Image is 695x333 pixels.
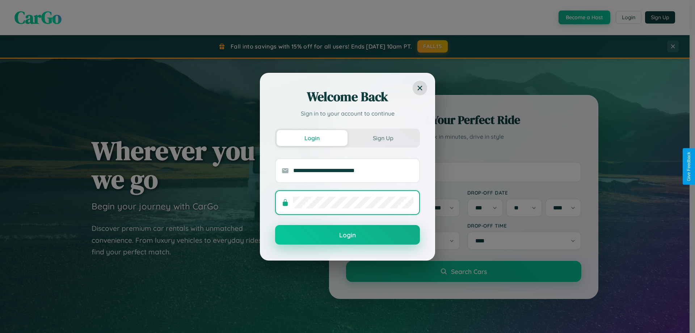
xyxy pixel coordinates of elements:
p: Sign in to your account to continue [275,109,420,118]
button: Login [277,130,347,146]
h2: Welcome Back [275,88,420,105]
button: Login [275,225,420,245]
button: Sign Up [347,130,418,146]
div: Give Feedback [686,152,691,181]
